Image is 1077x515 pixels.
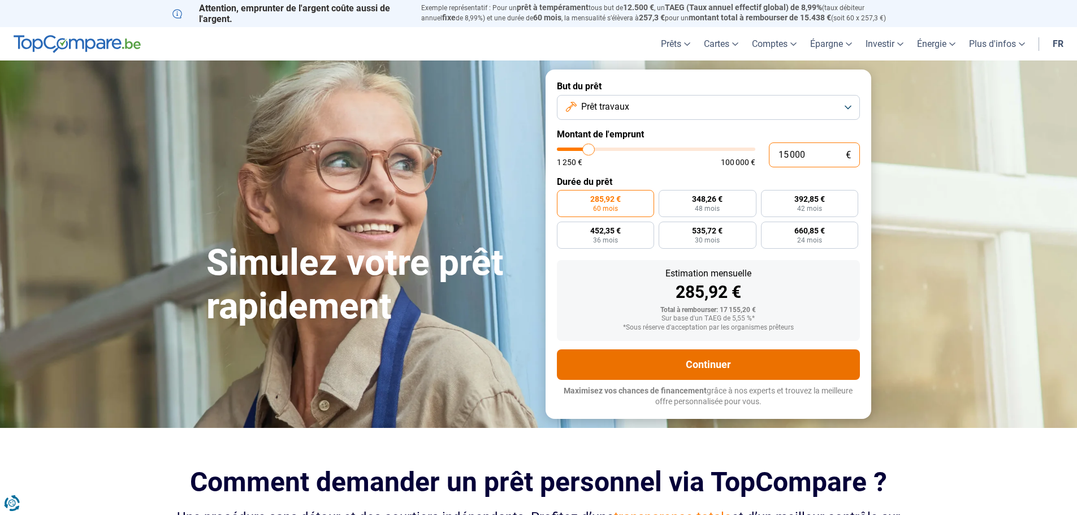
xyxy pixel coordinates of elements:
[695,237,720,244] span: 30 mois
[590,227,621,235] span: 452,35 €
[172,3,408,24] p: Attention, emprunter de l'argent coûte aussi de l'argent.
[639,13,665,22] span: 257,3 €
[623,3,654,12] span: 12.500 €
[692,195,723,203] span: 348,26 €
[14,35,141,53] img: TopCompare
[794,227,825,235] span: 660,85 €
[557,176,860,187] label: Durée du prêt
[557,95,860,120] button: Prêt travaux
[654,27,697,60] a: Prêts
[846,150,851,160] span: €
[590,195,621,203] span: 285,92 €
[206,241,532,328] h1: Simulez votre prêt rapidement
[692,227,723,235] span: 535,72 €
[557,386,860,408] p: grâce à nos experts et trouvez la meilleure offre personnalisée pour vous.
[533,13,561,22] span: 60 mois
[566,269,851,278] div: Estimation mensuelle
[697,27,745,60] a: Cartes
[665,3,822,12] span: TAEG (Taux annuel effectif global) de 8,99%
[517,3,589,12] span: prêt à tempérament
[910,27,962,60] a: Énergie
[745,27,803,60] a: Comptes
[442,13,456,22] span: fixe
[695,205,720,212] span: 48 mois
[689,13,831,22] span: montant total à rembourser de 15.438 €
[962,27,1032,60] a: Plus d'infos
[1046,27,1070,60] a: fr
[593,237,618,244] span: 36 mois
[557,81,860,92] label: But du prêt
[797,205,822,212] span: 42 mois
[721,158,755,166] span: 100 000 €
[566,284,851,301] div: 285,92 €
[797,237,822,244] span: 24 mois
[557,349,860,380] button: Continuer
[803,27,859,60] a: Épargne
[794,195,825,203] span: 392,85 €
[172,466,905,497] h2: Comment demander un prêt personnel via TopCompare ?
[566,324,851,332] div: *Sous réserve d'acceptation par les organismes prêteurs
[593,205,618,212] span: 60 mois
[557,158,582,166] span: 1 250 €
[557,129,860,140] label: Montant de l'emprunt
[859,27,910,60] a: Investir
[421,3,905,23] p: Exemple représentatif : Pour un tous but de , un (taux débiteur annuel de 8,99%) et une durée de ...
[581,101,629,113] span: Prêt travaux
[566,315,851,323] div: Sur base d'un TAEG de 5,55 %*
[566,306,851,314] div: Total à rembourser: 17 155,20 €
[564,386,707,395] span: Maximisez vos chances de financement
